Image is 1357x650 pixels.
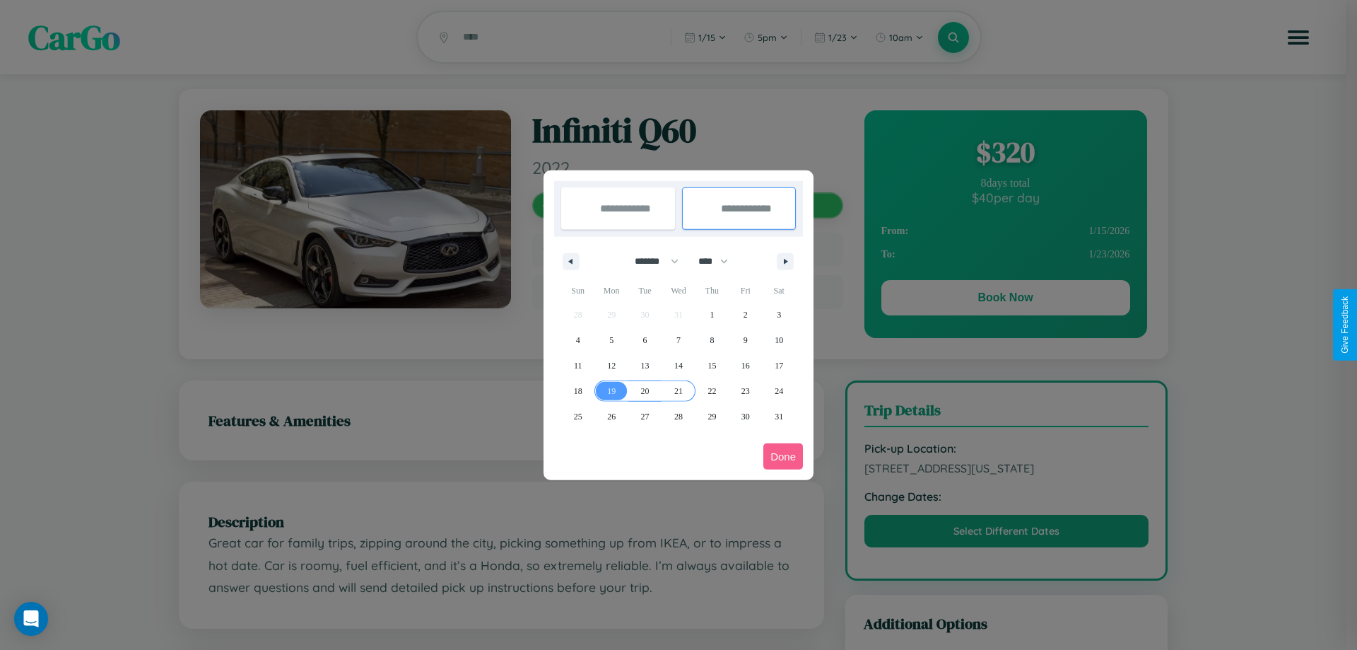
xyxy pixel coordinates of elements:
span: 6 [643,327,647,353]
span: 30 [741,404,750,429]
div: Open Intercom Messenger [14,602,48,636]
span: Sat [763,279,796,302]
span: 17 [775,353,783,378]
button: 18 [561,378,594,404]
span: 9 [744,327,748,353]
span: 16 [741,353,750,378]
span: 2 [744,302,748,327]
button: 7 [662,327,695,353]
span: 13 [641,353,650,378]
span: 4 [576,327,580,353]
button: 27 [628,404,662,429]
button: 4 [561,327,594,353]
button: 21 [662,378,695,404]
span: Fri [729,279,762,302]
button: 2 [729,302,762,327]
span: 8 [710,327,714,353]
span: 3 [777,302,781,327]
span: 27 [641,404,650,429]
span: 18 [574,378,582,404]
button: 1 [695,302,729,327]
button: 26 [594,404,628,429]
span: 12 [607,353,616,378]
span: 20 [641,378,650,404]
span: 14 [674,353,683,378]
span: 10 [775,327,783,353]
span: 11 [574,353,582,378]
span: 5 [609,327,613,353]
span: Wed [662,279,695,302]
button: 9 [729,327,762,353]
span: 26 [607,404,616,429]
button: 15 [695,353,729,378]
button: 17 [763,353,796,378]
span: Thu [695,279,729,302]
button: 5 [594,327,628,353]
span: 15 [707,353,716,378]
span: 25 [574,404,582,429]
span: 23 [741,378,750,404]
button: 25 [561,404,594,429]
button: 30 [729,404,762,429]
button: 16 [729,353,762,378]
button: 29 [695,404,729,429]
span: Sun [561,279,594,302]
div: Give Feedback [1340,296,1350,354]
span: 21 [674,378,683,404]
button: 20 [628,378,662,404]
button: Done [763,443,803,470]
span: 1 [710,302,714,327]
button: 8 [695,327,729,353]
button: 24 [763,378,796,404]
button: 31 [763,404,796,429]
span: 22 [707,378,716,404]
span: Tue [628,279,662,302]
button: 13 [628,353,662,378]
span: 19 [607,378,616,404]
span: 31 [775,404,783,429]
span: 29 [707,404,716,429]
button: 14 [662,353,695,378]
button: 12 [594,353,628,378]
span: 7 [676,327,681,353]
button: 22 [695,378,729,404]
button: 11 [561,353,594,378]
button: 6 [628,327,662,353]
button: 28 [662,404,695,429]
button: 23 [729,378,762,404]
button: 19 [594,378,628,404]
span: 28 [674,404,683,429]
button: 3 [763,302,796,327]
span: 24 [775,378,783,404]
button: 10 [763,327,796,353]
span: Mon [594,279,628,302]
